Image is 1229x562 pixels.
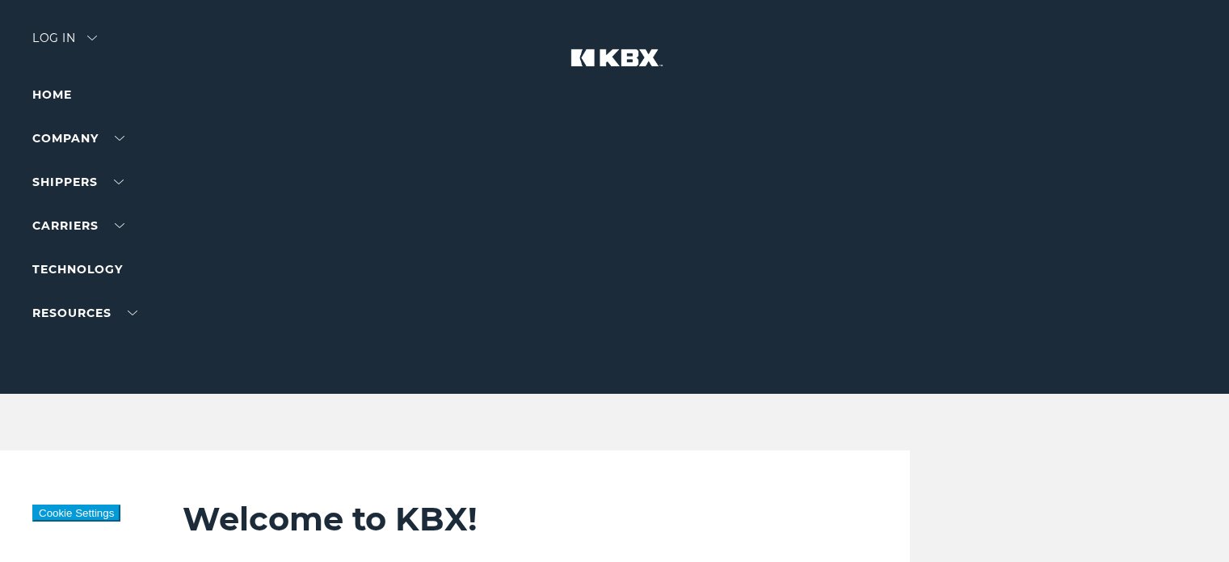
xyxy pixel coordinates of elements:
[32,218,124,233] a: Carriers
[554,32,676,104] img: kbx logo
[32,505,120,522] button: Cookie Settings
[183,499,846,539] h2: Welcome to KBX!
[32,262,123,277] a: Technology
[32,306,137,320] a: RESOURCES
[32,131,124,146] a: Company
[87,36,97,40] img: arrow
[32,175,124,189] a: SHIPPERS
[32,87,72,102] a: Home
[32,32,97,56] div: Log in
